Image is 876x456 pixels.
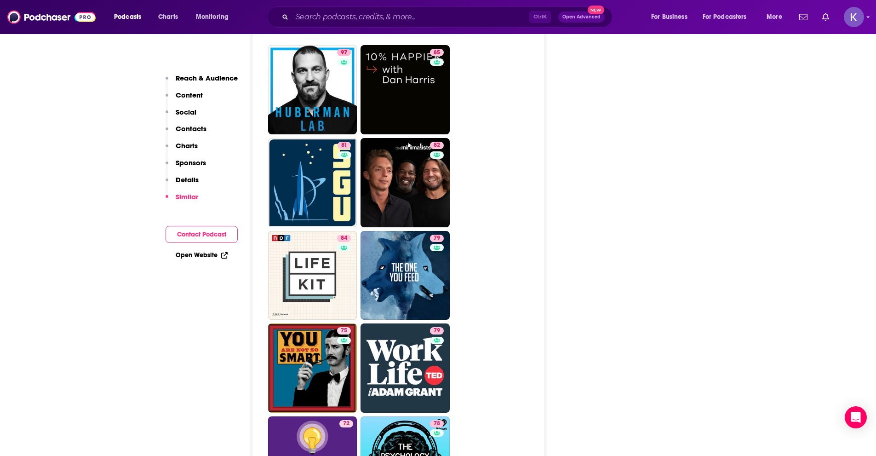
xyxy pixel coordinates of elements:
[343,419,349,428] span: 72
[796,9,811,25] a: Show notifications dropdown
[430,327,444,335] a: 79
[703,11,747,23] span: For Podcasters
[166,192,198,209] button: Similar
[268,231,357,320] a: 84
[844,7,864,27] button: Show profile menu
[361,138,450,227] a: 82
[767,11,782,23] span: More
[337,49,351,56] a: 97
[166,108,196,125] button: Social
[166,158,206,175] button: Sponsors
[176,108,196,116] p: Social
[645,10,699,24] button: open menu
[341,48,347,58] span: 97
[176,74,238,82] p: Reach & Audience
[434,326,440,335] span: 79
[166,141,198,158] button: Charts
[166,226,238,243] button: Contact Podcast
[114,11,141,23] span: Podcasts
[176,158,206,167] p: Sponsors
[361,45,450,134] a: 85
[176,175,199,184] p: Details
[844,7,864,27] img: User Profile
[588,6,604,14] span: New
[176,251,228,259] a: Open Website
[7,8,96,26] img: Podchaser - Follow, Share and Rate Podcasts
[166,175,199,192] button: Details
[196,11,229,23] span: Monitoring
[176,192,198,201] p: Similar
[292,10,529,24] input: Search podcasts, credits, & more...
[562,15,601,19] span: Open Advanced
[268,138,357,227] a: 81
[268,45,357,134] a: 97
[337,235,351,242] a: 84
[108,10,153,24] button: open menu
[361,231,450,320] a: 79
[845,406,867,428] div: Open Intercom Messenger
[651,11,687,23] span: For Business
[341,326,347,335] span: 75
[176,124,206,133] p: Contacts
[434,141,440,150] span: 82
[361,323,450,413] a: 79
[697,10,760,24] button: open menu
[434,419,440,428] span: 78
[341,141,347,150] span: 81
[341,234,347,243] span: 84
[268,323,357,413] a: 75
[558,12,605,23] button: Open AdvancedNew
[176,141,198,150] p: Charts
[166,124,206,141] button: Contacts
[430,235,444,242] a: 79
[430,420,444,427] a: 78
[176,91,203,99] p: Content
[275,6,621,28] div: Search podcasts, credits, & more...
[430,142,444,149] a: 82
[166,74,238,91] button: Reach & Audience
[529,11,551,23] span: Ctrl K
[166,91,203,108] button: Content
[152,10,183,24] a: Charts
[844,7,864,27] span: Logged in as kpearson13190
[337,327,351,335] a: 75
[158,11,178,23] span: Charts
[430,49,444,56] a: 85
[434,234,440,243] span: 79
[339,420,353,427] a: 72
[338,142,351,149] a: 81
[819,9,833,25] a: Show notifications dropdown
[434,48,440,58] span: 85
[760,10,794,24] button: open menu
[189,10,240,24] button: open menu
